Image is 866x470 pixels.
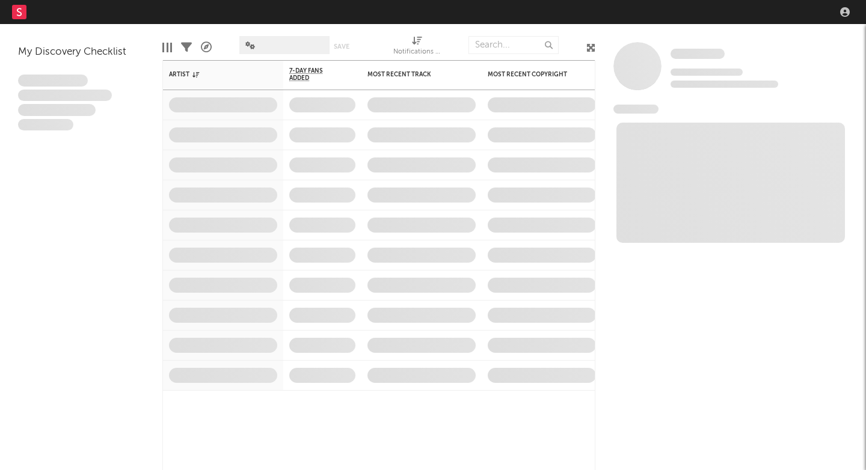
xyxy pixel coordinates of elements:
span: 0 fans last week [671,81,778,88]
a: Some Artist [671,48,725,60]
div: Notifications (Artist) [393,45,441,60]
span: Integer aliquet in purus et [18,90,112,102]
span: Some Artist [671,49,725,59]
span: News Feed [613,105,659,114]
div: A&R Pipeline [201,30,212,65]
span: Lorem ipsum dolor [18,75,88,87]
div: Notifications (Artist) [393,30,441,65]
div: Most Recent Track [367,71,458,78]
div: My Discovery Checklist [18,45,144,60]
span: Tracking Since: [DATE] [671,69,743,76]
span: 7-Day Fans Added [289,67,337,82]
div: Filters [181,30,192,65]
span: Praesent ac interdum [18,104,96,116]
div: Most Recent Copyright [488,71,578,78]
input: Search... [468,36,559,54]
span: Aliquam viverra [18,119,73,131]
div: Artist [169,71,259,78]
div: Edit Columns [162,30,172,65]
button: Save [334,43,349,50]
